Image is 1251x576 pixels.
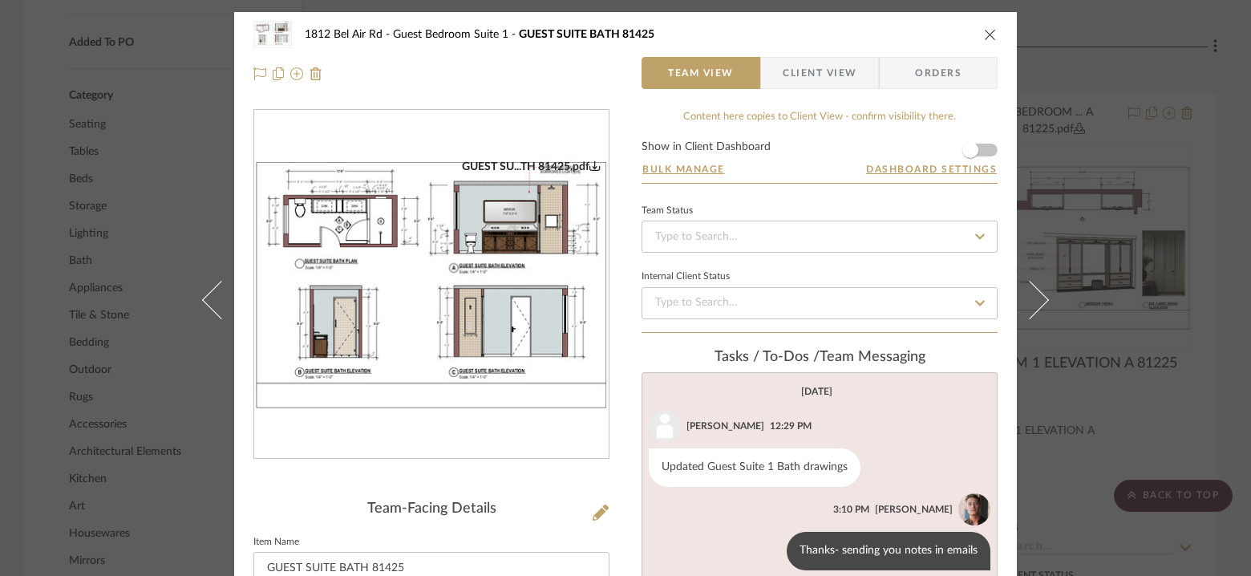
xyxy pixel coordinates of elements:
button: Dashboard Settings [865,162,998,176]
input: Type to Search… [642,287,998,319]
button: close [983,27,998,42]
div: GUEST SU...TH 81425.pdf [462,160,601,174]
div: Team-Facing Details [253,501,609,518]
div: Internal Client Status [642,273,730,281]
img: 35498a47-5cba-48f1-b0d5-56f3ea9fc80e_436x436.jpg [254,160,609,410]
span: Client View [783,57,856,89]
span: 1812 Bel Air Rd [305,29,393,40]
span: GUEST SUITE BATH 81425 [519,29,654,40]
input: Type to Search… [642,221,998,253]
div: 0 [254,160,609,410]
span: Team View [668,57,734,89]
div: Updated Guest Suite 1 Bath drawings [649,448,860,487]
div: Team Status [642,207,693,215]
div: Thanks- sending you notes in emails [787,532,990,570]
span: Tasks / To-Dos / [715,350,820,364]
span: Guest Bedroom Suite 1 [393,29,519,40]
div: [PERSON_NAME] [875,502,953,517]
img: user_avatar.png [649,410,681,442]
div: [PERSON_NAME] [686,419,764,433]
img: Remove from project [310,67,322,80]
img: 35498a47-5cba-48f1-b0d5-56f3ea9fc80e_48x40.jpg [253,18,292,51]
span: Orders [897,57,979,89]
label: Item Name [253,538,299,546]
img: a2497b2d-a1a4-483f-9b0d-4fa1f75d8f46.png [958,493,990,525]
div: [DATE] [801,386,832,397]
div: Content here copies to Client View - confirm visibility there. [642,109,998,125]
div: 12:29 PM [770,419,812,433]
button: Bulk Manage [642,162,726,176]
div: team Messaging [642,349,998,367]
div: 3:10 PM [833,502,869,517]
